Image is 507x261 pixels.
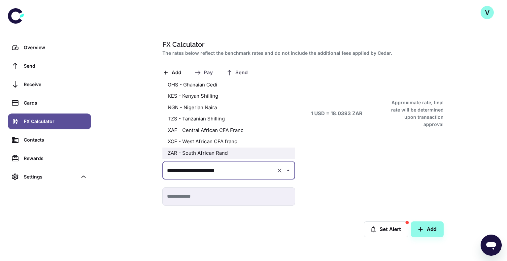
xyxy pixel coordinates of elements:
span: Pay [204,70,213,76]
button: Add [411,221,444,237]
h6: 1 USD = 18.0393 ZAR [311,110,362,117]
li: TZS - Tanzanian Shilling [162,113,295,125]
li: NGN - Nigerian Naira [162,102,295,114]
li: XAF - Central African CFA Franc [162,125,295,136]
li: KES - Kenyan Shilling [162,90,295,102]
div: Send [24,62,87,70]
span: Send [235,70,248,76]
button: V [481,6,494,19]
h6: Approximate rate, final rate will be determined upon transaction approval [384,99,444,128]
a: Send [8,58,91,74]
div: Overview [24,44,87,51]
li: GHS - Ghanaian Cedi [162,79,295,91]
h2: The rates below reflect the benchmark rates and do not include the additional fees applied by Cedar. [162,49,441,57]
li: XOF - West African CFA franc [162,136,295,147]
div: Cards [24,99,87,107]
span: Add [172,70,181,76]
button: Clear [275,166,284,175]
a: Contacts [8,132,91,148]
button: Set Alert [364,221,408,237]
li: ZAR - South African Rand [162,147,295,159]
a: FX Calculator [8,114,91,129]
iframe: Button to launch messaging window [481,235,502,256]
div: Rewards [24,155,87,162]
button: Close [284,166,293,175]
div: Settings [8,169,91,185]
a: Receive [8,77,91,92]
div: FX Calculator [24,118,87,125]
a: Rewards [8,150,91,166]
a: Overview [8,40,91,55]
div: Settings [24,173,77,180]
a: Cards [8,95,91,111]
div: Receive [24,81,87,88]
div: Contacts [24,136,87,144]
h1: FX Calculator [162,40,441,49]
